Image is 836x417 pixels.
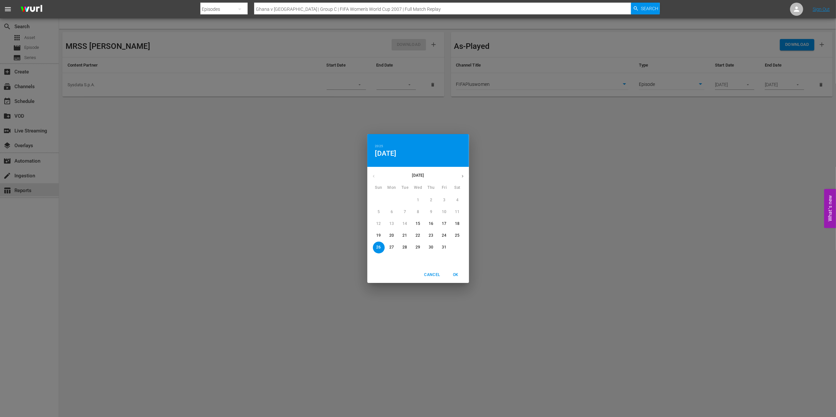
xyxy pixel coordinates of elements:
[16,2,47,17] img: ans4CAIJ8jUAAAAAAAAAAAAAAAAAAAAAAAAgQb4GAAAAAAAAAAAAAAAAAAAAAAAAJMjXAAAAAAAAAAAAAAAAAAAAAAAAgAT5G...
[425,185,437,191] span: Thu
[429,233,433,238] p: 23
[380,172,456,178] p: [DATE]
[412,185,424,191] span: Wed
[442,233,446,238] p: 24
[425,230,437,242] button: 23
[448,271,464,278] span: OK
[421,269,442,280] button: Cancel
[375,149,397,158] button: [DATE]
[399,185,411,191] span: Tue
[375,143,383,149] button: 2025
[386,242,398,253] button: 27
[438,218,450,230] button: 17
[402,233,407,238] p: 21
[412,230,424,242] button: 22
[438,230,450,242] button: 24
[429,245,433,250] p: 30
[452,185,463,191] span: Sat
[386,185,398,191] span: Mon
[824,189,836,228] button: Open Feedback Widget
[4,5,12,13] span: menu
[389,245,394,250] p: 27
[416,233,420,238] p: 22
[376,233,381,238] p: 19
[412,242,424,253] button: 29
[399,230,411,242] button: 21
[402,245,407,250] p: 28
[425,242,437,253] button: 30
[455,233,459,238] p: 25
[438,242,450,253] button: 31
[386,230,398,242] button: 20
[416,245,420,250] p: 29
[376,245,381,250] p: 26
[452,218,463,230] button: 18
[442,245,446,250] p: 31
[641,3,658,14] span: Search
[373,185,385,191] span: Sun
[412,218,424,230] button: 15
[813,7,830,12] a: Sign Out
[442,221,446,227] p: 17
[389,233,394,238] p: 20
[424,271,440,278] span: Cancel
[452,230,463,242] button: 25
[425,218,437,230] button: 16
[455,221,459,227] p: 18
[373,230,385,242] button: 19
[373,242,385,253] button: 26
[399,242,411,253] button: 28
[445,269,466,280] button: OK
[438,185,450,191] span: Fri
[429,221,433,227] p: 16
[416,221,420,227] p: 15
